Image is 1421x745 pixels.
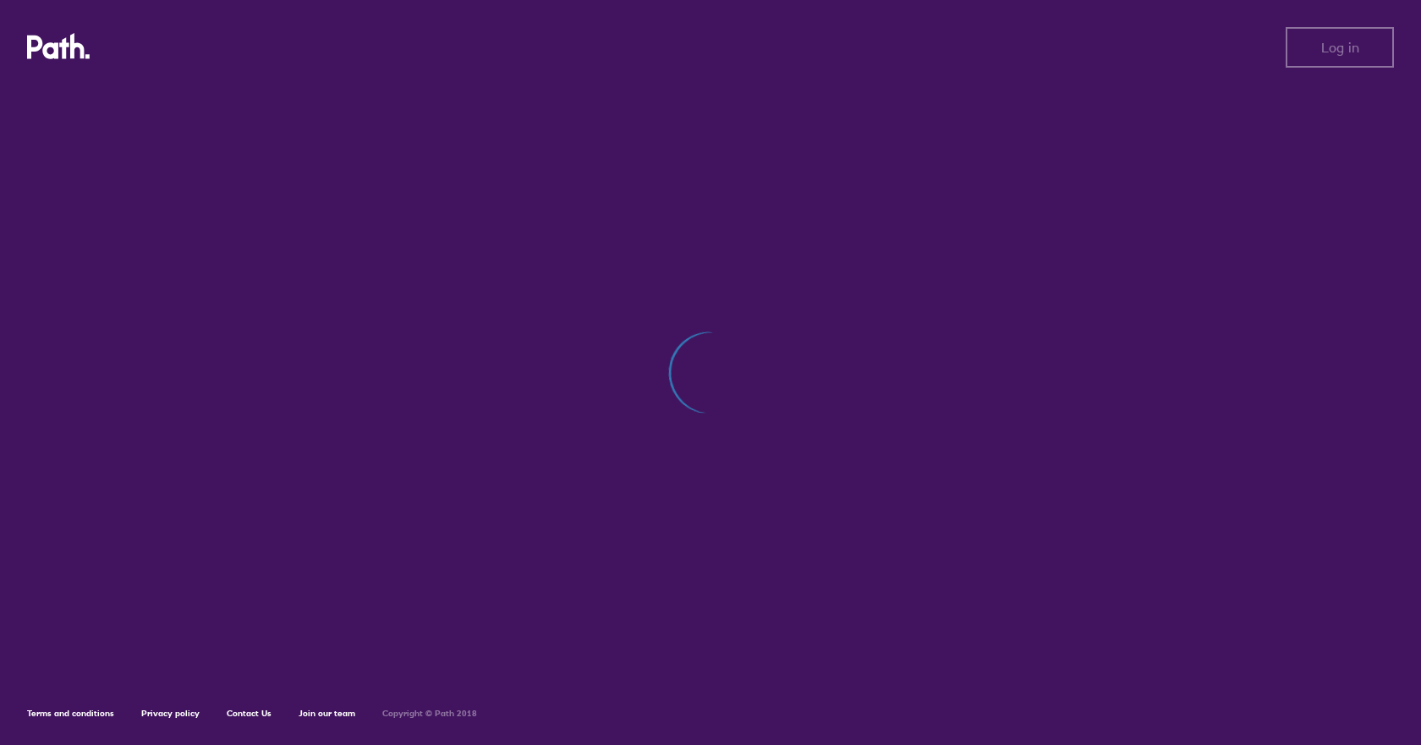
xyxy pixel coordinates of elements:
[227,708,272,719] a: Contact Us
[141,708,200,719] a: Privacy policy
[382,709,477,719] h6: Copyright © Path 2018
[299,708,355,719] a: Join our team
[1286,27,1394,68] button: Log in
[27,708,114,719] a: Terms and conditions
[1321,40,1359,55] span: Log in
